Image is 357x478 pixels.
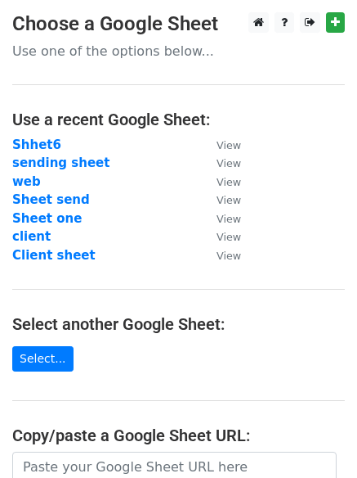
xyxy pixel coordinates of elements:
a: View [200,192,241,207]
a: Sheet send [12,192,90,207]
small: View [216,176,241,188]
h4: Copy/paste a Google Sheet URL: [12,426,345,445]
a: View [200,138,241,152]
a: Client sheet [12,248,96,263]
a: Sheet one [12,211,82,226]
a: Shhet6 [12,138,61,152]
h4: Select another Google Sheet: [12,314,345,334]
a: sending sheet [12,156,109,170]
a: View [200,211,241,226]
small: View [216,194,241,206]
a: View [200,174,241,189]
a: client [12,229,51,244]
iframe: Chat Widget [275,399,357,478]
small: View [216,213,241,225]
p: Use one of the options below... [12,43,345,60]
h3: Choose a Google Sheet [12,12,345,36]
a: web [12,174,41,189]
a: Select... [12,346,74,372]
a: View [200,156,241,170]
a: View [200,229,241,244]
small: View [216,231,241,243]
h4: Use a recent Google Sheet: [12,110,345,129]
small: View [216,250,241,262]
small: View [216,139,241,151]
small: View [216,157,241,169]
a: View [200,248,241,263]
